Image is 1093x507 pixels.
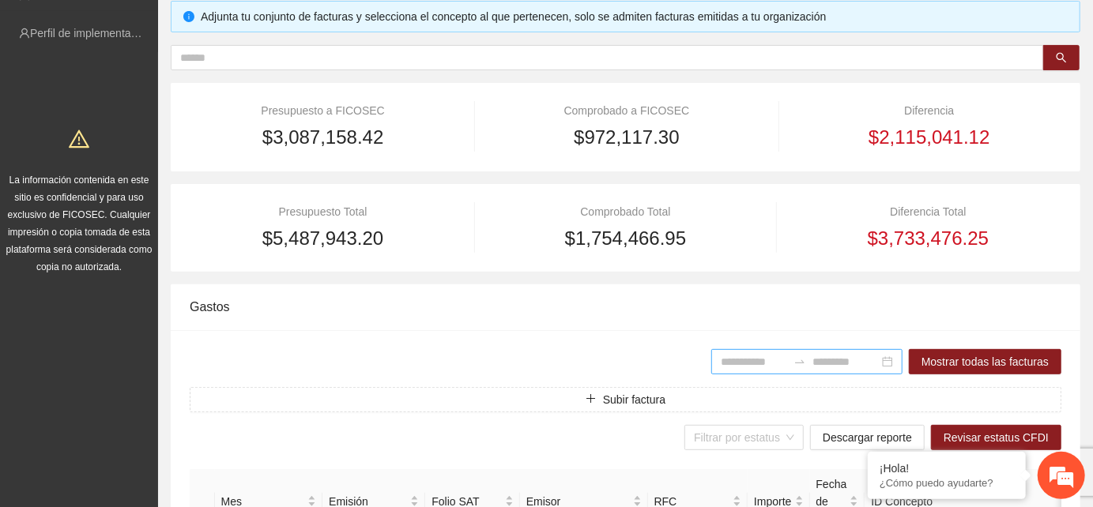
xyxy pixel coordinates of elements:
div: Diferencia [797,102,1061,119]
span: $1,754,466.95 [565,223,686,253]
div: ¡Hola! [880,462,1014,475]
div: Chatee con nosotros ahora [82,81,266,101]
textarea: Escriba su mensaje y pulse “Intro” [8,339,301,394]
span: warning [69,129,89,149]
div: Comprobado a FICOSEC [492,102,761,119]
button: Descargar reporte [810,425,925,450]
span: plus [586,393,597,406]
span: info-circle [183,11,194,22]
span: Revisar estatus CFDI [944,429,1049,446]
button: plusSubir factura [190,387,1061,412]
span: Subir factura [603,391,665,408]
div: Presupuesto a FICOSEC [190,102,456,119]
p: ¿Cómo puedo ayudarte? [880,477,1014,489]
span: Estamos en línea. [92,164,218,324]
span: Descargar reporte [823,429,912,446]
span: $3,733,476.25 [868,223,989,253]
button: Revisar estatus CFDI [931,425,1061,450]
div: Minimizar ventana de chat en vivo [259,8,297,46]
div: Adjunta tu conjunto de facturas y selecciona el concepto al que pertenecen, solo se admiten factu... [201,8,1068,25]
span: swap-right [793,355,806,368]
span: to [793,355,806,368]
span: $972,117.30 [574,122,679,152]
button: search [1043,45,1080,70]
span: Mostrar todas las facturas [922,353,1049,370]
div: Diferencia Total [795,203,1061,220]
span: $5,487,943.20 [262,223,383,253]
a: Perfil de implementadora [30,27,153,39]
button: Mostrar todas las facturas [909,349,1061,374]
span: La información contenida en este sitio es confidencial y para uso exclusivo de FICOSEC. Cualquier... [6,175,153,272]
div: Gastos [190,284,1061,329]
span: $2,115,041.12 [869,122,989,152]
div: Comprobado Total [492,203,759,220]
span: $3,087,158.42 [262,122,383,152]
div: Presupuesto Total [190,203,456,220]
span: search [1056,52,1067,65]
